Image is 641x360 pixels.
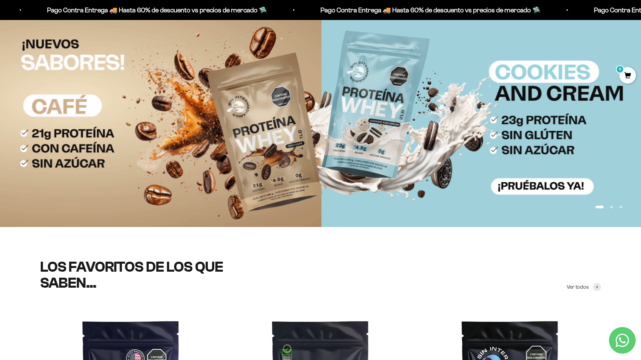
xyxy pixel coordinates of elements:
p: Pago Contra Entrega 🚚 Hasta 60% de descuento vs precios de mercado 🛸 [44,5,264,15]
split-lines: LOS FAVORITOS DE LOS QUE SABEN... [40,259,223,291]
a: 0 [619,72,636,80]
span: Ver todos [567,283,589,291]
mark: 0 [616,65,624,73]
a: Ver todos [567,283,601,291]
p: Pago Contra Entrega 🚚 Hasta 60% de descuento vs precios de mercado 🛸 [317,5,537,15]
